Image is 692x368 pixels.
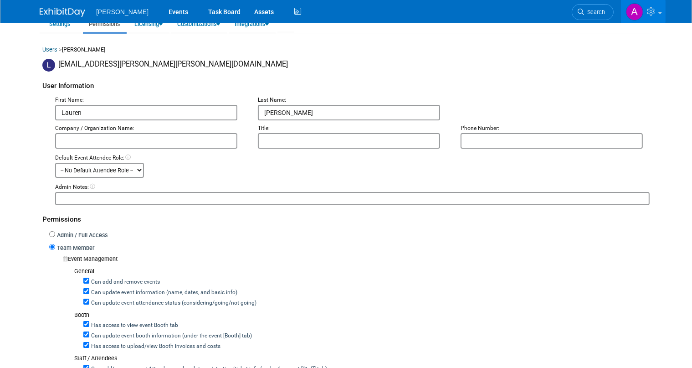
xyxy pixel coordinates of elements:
div: User Information [42,72,650,96]
label: Has access to view event Booth tab [89,321,178,330]
div: Last Name: [258,96,447,104]
label: Can update event information (name, dates, and basic info) [89,289,237,297]
div: Permissions [42,205,650,229]
span: > [59,46,62,53]
div: Booth [74,311,650,320]
img: Amy Pomeroy [626,3,643,21]
div: Event Management [63,255,650,264]
div: Staff / Attendees [74,354,650,363]
div: Title: [258,124,447,133]
span: Search [584,9,605,16]
label: Can add and remove events [89,278,160,286]
div: Admin Notes: [55,183,650,192]
div: [PERSON_NAME] [42,46,650,59]
label: Can update event booth information (under the event [Booth] tab) [89,332,252,340]
span: [PERSON_NAME] [96,8,149,16]
img: Lauren Adams [42,59,55,72]
div: First Name: [55,96,244,104]
label: Admin / Full Access [55,231,108,240]
div: Default Event Attendee Role: [55,154,650,162]
img: ExhibitDay [40,8,85,17]
div: Phone Number: [461,124,650,133]
div: Company / Organization Name: [55,124,244,133]
a: Search [572,4,614,20]
label: Has access to upload/view Booth invoices and costs [89,342,220,351]
label: Team Member [55,244,94,253]
div: General [74,267,650,276]
span: [EMAIL_ADDRESS][PERSON_NAME][PERSON_NAME][DOMAIN_NAME] [58,60,288,68]
a: Users [42,46,57,53]
label: Can update event attendance status (considering/going/not-going) [89,299,256,307]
